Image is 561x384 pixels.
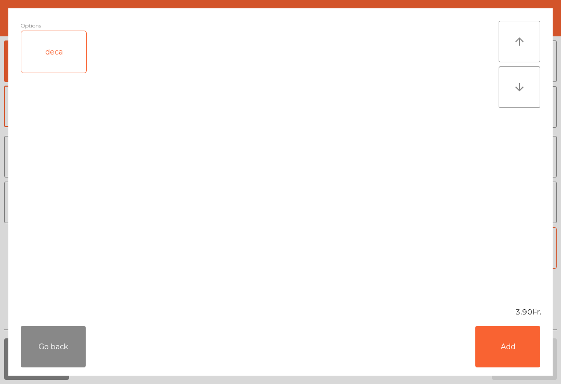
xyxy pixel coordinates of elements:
div: 3.90Fr. [8,307,553,318]
i: arrow_downward [513,81,526,93]
button: arrow_upward [499,21,540,62]
button: Add [475,326,540,367]
button: Go back [21,326,86,367]
i: arrow_upward [513,35,526,48]
button: arrow_downward [499,66,540,108]
div: deca [21,31,86,73]
span: Options [21,21,41,31]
